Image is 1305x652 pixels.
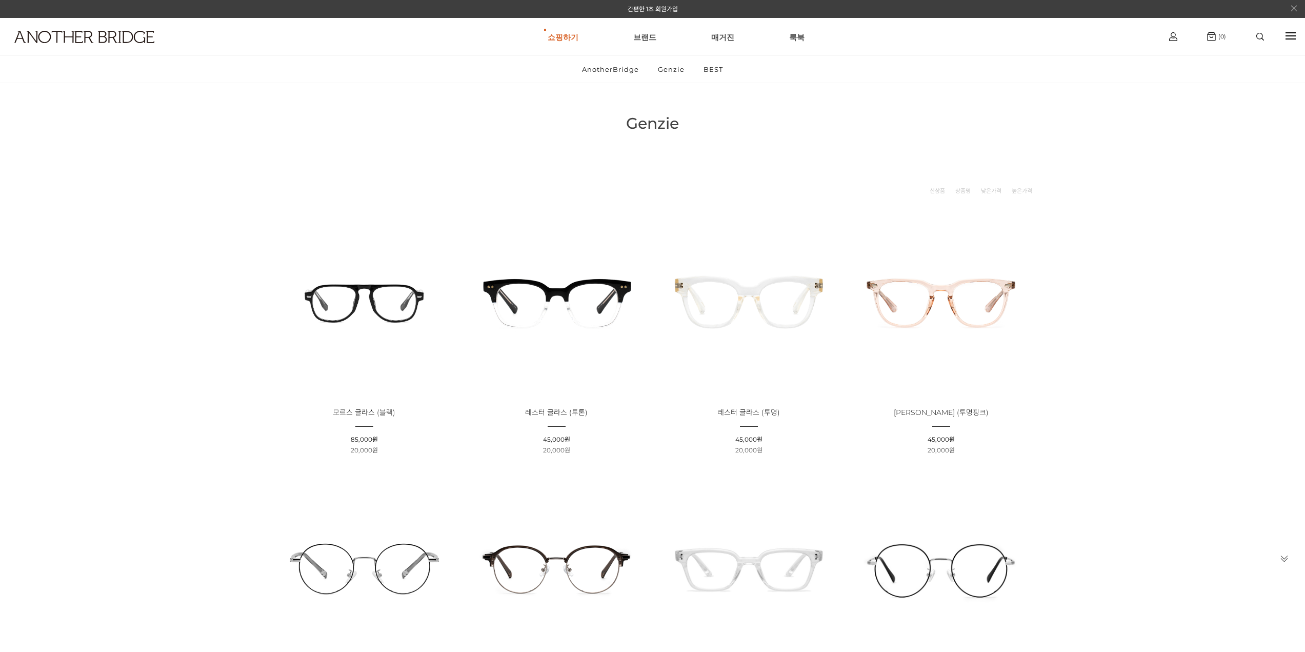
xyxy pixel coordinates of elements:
[525,408,588,417] span: 레스터 글라스 (투톤)
[5,31,201,68] a: logo
[928,436,955,443] span: 45,000원
[1256,33,1264,41] img: search
[14,31,154,43] img: logo
[1169,32,1177,41] img: cart
[543,436,570,443] span: 45,000원
[649,56,693,83] a: Genzie
[573,56,648,83] a: AnotherBridge
[981,186,1001,196] a: 낮은가격
[735,446,762,454] span: 20,000원
[1207,32,1226,41] a: (0)
[626,114,679,133] span: Genzie
[717,409,780,417] a: 레스터 글라스 (투명)
[894,409,989,417] a: [PERSON_NAME] (투명핑크)
[735,436,762,443] span: 45,000원
[525,409,588,417] a: 레스터 글라스 (투톤)
[928,446,955,454] span: 20,000원
[333,409,395,417] a: 모르스 글라스 (블랙)
[351,436,378,443] span: 85,000원
[695,56,732,83] a: BEST
[1207,32,1216,41] img: cart
[628,5,678,13] a: 간편한 1초 회원가입
[464,209,649,394] img: 레스터 글라스 투톤 - 세련된 투톤 안경 제품 이미지
[543,446,570,454] span: 20,000원
[333,408,395,417] span: 모르스 글라스 (블랙)
[789,18,805,55] a: 룩북
[1216,33,1226,40] span: (0)
[717,408,780,417] span: 레스터 글라스 (투명)
[272,209,457,394] img: 모르스 글라스 블랙 - 블랙 컬러의 세련된 안경 이미지
[1012,186,1032,196] a: 높은가격
[711,18,734,55] a: 매거진
[633,18,656,55] a: 브랜드
[351,446,378,454] span: 20,000원
[930,186,945,196] a: 신상품
[849,209,1034,394] img: 애크런 글라스 - 투명핑크 안경 제품 이미지
[894,408,989,417] span: [PERSON_NAME] (투명핑크)
[548,18,578,55] a: 쇼핑하기
[955,186,971,196] a: 상품명
[656,209,841,394] img: 레스터 글라스 - 투명 안경 제품 이미지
